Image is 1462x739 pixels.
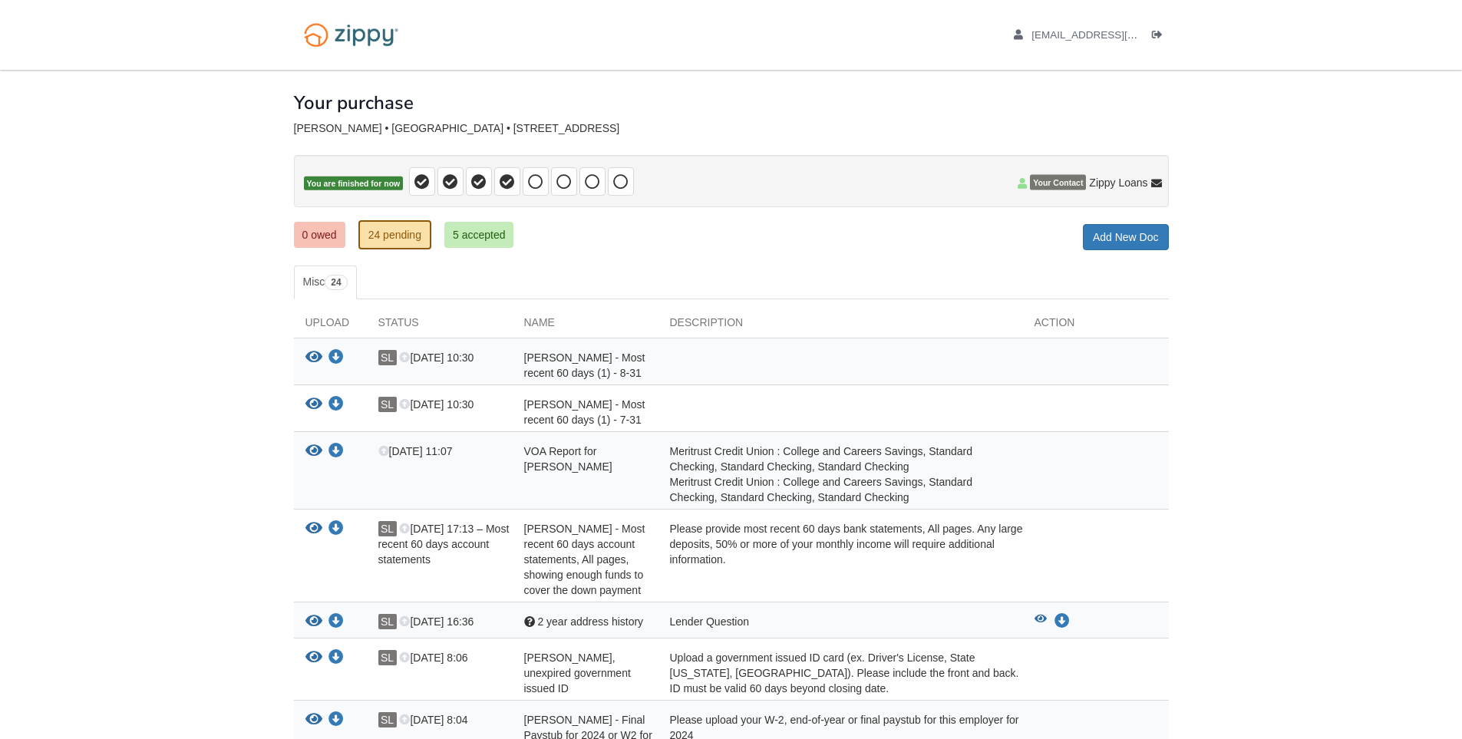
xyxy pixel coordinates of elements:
a: Download Samuel Leonard - Most recent 60 days account statements, All pages, showing enough funds... [328,523,344,536]
a: Misc [294,266,357,299]
button: View 2 year address history [1035,614,1047,629]
a: 0 owed [294,222,345,248]
span: [DATE] 10:30 [399,351,474,364]
a: 5 accepted [444,222,514,248]
span: [PERSON_NAME], unexpired government issued ID [524,652,631,694]
a: Download Samuel Leonard - Most recent 60 days (1) - 8-31 [328,352,344,365]
button: View VOA Report for Samuel Leonard [305,444,322,460]
a: Download Samuel Leonard - Valid, unexpired government issued ID [328,652,344,665]
button: View Samuel Leonard - Final Paystub for 2024 or W2 for 2024 for Sedgwick County Jail [305,712,322,728]
span: [DATE] 10:30 [399,398,474,411]
span: [DATE] 16:36 [399,615,474,628]
div: Name [513,315,658,338]
span: SL [378,397,397,412]
button: View Samuel Leonard - Most recent 60 days (1) - 8-31 [305,350,322,366]
div: Upload a government issued ID card (ex. Driver's License, State [US_STATE], [GEOGRAPHIC_DATA]). P... [658,650,1023,696]
span: 2 year address history [537,615,643,628]
div: Status [367,315,513,338]
img: Logo [294,15,408,54]
h1: Your purchase [294,93,414,113]
div: [PERSON_NAME] • [GEOGRAPHIC_DATA] • [STREET_ADDRESS] [294,122,1169,135]
div: Lender Question [658,614,1023,634]
span: [DATE] 8:04 [399,714,467,726]
div: Please provide most recent 60 days bank statements, All pages. Any large deposits, 50% or more of... [658,521,1023,598]
button: View Samuel Leonard - Most recent 60 days account statements, All pages, showing enough funds to ... [305,521,322,537]
span: [DATE] 8:06 [399,652,467,664]
span: SL [378,614,397,629]
span: [PERSON_NAME] - Most recent 60 days account statements, All pages, showing enough funds to cover ... [524,523,645,596]
button: View Samuel Leonard - Most recent 60 days (1) - 7-31 [305,397,322,413]
div: Description [658,315,1023,338]
a: Download Samuel Leonard - Most recent 60 days (1) - 7-31 [328,399,344,411]
span: sbcrossette@gmail.com [1031,29,1207,41]
a: Add New Doc [1083,224,1169,250]
span: SL [378,712,397,727]
span: VOA Report for [PERSON_NAME] [524,445,612,473]
span: SL [378,521,397,536]
a: Log out [1152,29,1169,45]
a: edit profile [1014,29,1208,45]
span: [DATE] 11:07 [378,445,453,457]
button: View 2 year address history [305,614,322,630]
a: Download 2 year address history [328,616,344,628]
span: [PERSON_NAME] - Most recent 60 days (1) - 8-31 [524,351,645,379]
span: You are finished for now [304,177,404,191]
a: Download 2 year address history [1054,615,1070,628]
div: Upload [294,315,367,338]
span: Zippy Loans [1089,175,1147,190]
span: 24 [325,275,347,290]
span: SL [378,650,397,665]
div: Action [1023,315,1169,338]
span: SL [378,350,397,365]
span: [PERSON_NAME] - Most recent 60 days (1) - 7-31 [524,398,645,426]
div: Meritrust Credit Union : College and Careers Savings, Standard Checking, Standard Checking, Stand... [658,444,1023,505]
button: View Samuel Leonard - Valid, unexpired government issued ID [305,650,322,666]
a: Download VOA Report for Samuel Leonard [328,446,344,458]
span: Your Contact [1030,175,1086,190]
a: Download Samuel Leonard - Final Paystub for 2024 or W2 for 2024 for Sedgwick County Jail [328,714,344,727]
span: [DATE] 17:13 – Most recent 60 days account statements [378,523,510,566]
a: 24 pending [358,220,431,249]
